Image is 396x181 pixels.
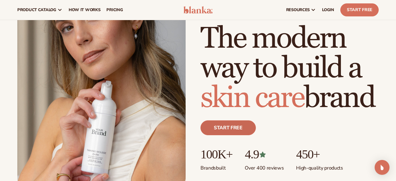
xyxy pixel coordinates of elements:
[200,148,232,161] p: 100K+
[69,7,101,12] span: How It Works
[17,7,56,12] span: product catalog
[286,7,310,12] span: resources
[296,148,343,161] p: 450+
[322,7,334,12] span: LOGIN
[183,6,213,14] img: logo
[200,24,379,113] h1: The modern way to build a brand
[245,161,284,171] p: Over 400 reviews
[200,80,304,116] span: skin care
[106,7,123,12] span: pricing
[296,161,343,171] p: High-quality products
[375,160,390,175] div: Open Intercom Messenger
[340,3,379,16] a: Start Free
[200,120,256,135] a: Start free
[245,148,284,161] p: 4.9
[200,161,232,171] p: Brands built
